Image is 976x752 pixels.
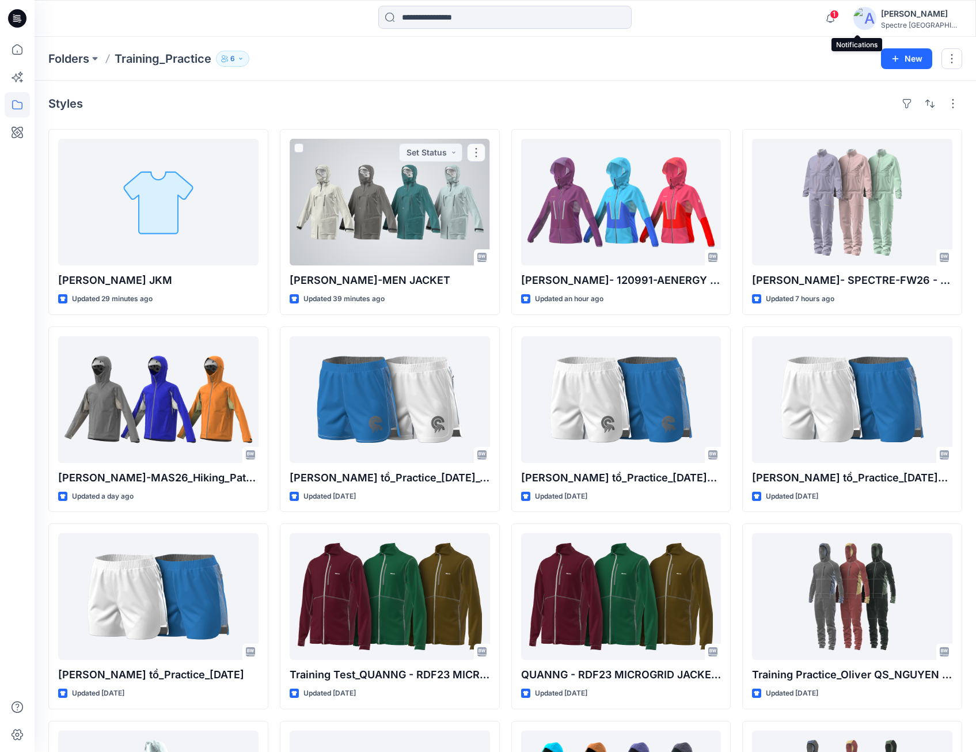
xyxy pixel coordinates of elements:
p: Updated [DATE] [303,491,356,503]
p: [PERSON_NAME] tồ_Practice_[DATE]_v3 [290,470,490,486]
p: QUANNG - RDF23 MICROGRID JACKET MEN [521,667,721,683]
a: Training Test_QUANNG - RDF23 MICROGRID JACKET MEN [290,533,490,660]
p: Updated 39 minutes ago [303,293,385,305]
p: [PERSON_NAME]-MAS26_Hiking_Patrol_x_Mammut_HS_Hooded_Jacket BULK [DATE] [58,470,259,486]
a: Hóa Nguyễn-MEN JACKET [290,139,490,265]
a: Training Practice_Oliver QS_NGUYEN DUC-MAS26-TAIS HDM-Aenergy_FL T-SHIRT Men-FFINITY PANTS M-TEST [752,533,952,660]
p: Training Practice_Oliver QS_NGUYEN DUC-MAS26-TAIS HDM-Aenergy_FL T-SHIRT Men-FFINITY PANTS M-TEST [752,667,952,683]
div: Spectre [GEOGRAPHIC_DATA] [881,21,962,29]
h4: Styles [48,97,83,111]
p: Updated 29 minutes ago [72,293,153,305]
p: [PERSON_NAME]- 120991-AENERGY PRO SO HYBRID HOODED JACKET WOMEN [521,272,721,288]
p: Updated a day ago [72,491,134,503]
p: Updated [DATE] [72,688,124,700]
p: Training_Practice [115,51,211,67]
a: Mien Dang- 120991-AENERGY PRO SO HYBRID HOODED JACKET WOMEN [521,139,721,265]
img: avatar [853,7,876,30]
button: New [881,48,932,69]
p: Updated 7 hours ago [766,293,834,305]
p: Updated an hour ago [535,293,603,305]
p: [PERSON_NAME] tồ_Practice_[DATE]_Artworks v2 [521,470,721,486]
a: Folders [48,51,89,67]
div: [PERSON_NAME] [881,7,962,21]
p: Training Test_QUANNG - RDF23 MICROGRID JACKET MEN [290,667,490,683]
a: Phuong Nguyen - Thundershell JKM [58,139,259,265]
p: Updated [DATE] [535,688,587,700]
p: [PERSON_NAME]- SPECTRE-FW26 - Gamma MX Jacket W ( X000010741) [752,272,952,288]
p: Updated [DATE] [766,491,818,503]
p: [PERSON_NAME] tồ_Practice_[DATE] [58,667,259,683]
a: Quang Doan-MAS26_Hiking_Patrol_x_Mammut_HS_Hooded_Jacket BULK 18.9.25 [58,336,259,463]
p: 6 [230,52,235,65]
p: Updated [DATE] [766,688,818,700]
a: Quang tồ_Practice_4Sep2025 [58,533,259,660]
a: Duc Nguyen- SPECTRE-FW26 - Gamma MX Jacket W ( X000010741) [752,139,952,265]
span: 1 [830,10,839,19]
a: Quang tồ_Practice_4Sep2025_v3 [290,336,490,463]
p: [PERSON_NAME] tồ_Practice_[DATE]_Artworks [752,470,952,486]
button: 6 [216,51,249,67]
p: [PERSON_NAME]-MEN JACKET [290,272,490,288]
a: QUANNG - RDF23 MICROGRID JACKET MEN [521,533,721,660]
a: Quang tồ_Practice_4Sep2025_Artworks v2 [521,336,721,463]
p: [PERSON_NAME] JKM [58,272,259,288]
a: Quang tồ_Practice_4Sep2025_Artworks [752,336,952,463]
p: Updated [DATE] [303,688,356,700]
p: Updated [DATE] [535,491,587,503]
